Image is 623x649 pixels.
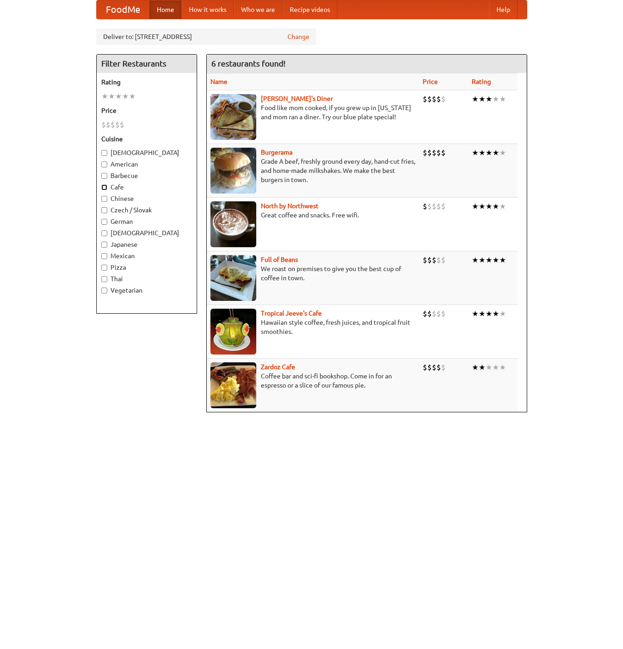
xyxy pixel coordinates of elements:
[101,274,192,283] label: Thai
[210,362,256,408] img: zardoz.jpg
[101,78,192,87] h5: Rating
[101,253,107,259] input: Mexican
[210,157,415,184] p: Grade A beef, freshly ground every day, hand-cut fries, and home-made milkshakes. We make the bes...
[492,362,499,372] li: ★
[492,94,499,104] li: ★
[485,201,492,211] li: ★
[287,32,309,41] a: Change
[441,201,446,211] li: $
[261,149,292,156] a: Burgerama
[472,94,479,104] li: ★
[149,0,182,19] a: Home
[485,148,492,158] li: ★
[97,55,197,73] h4: Filter Restaurants
[427,148,432,158] li: $
[210,211,415,220] p: Great coffee and snacks. Free wifi.
[101,106,192,115] h5: Price
[472,201,479,211] li: ★
[427,309,432,319] li: $
[432,201,436,211] li: $
[210,309,256,355] img: jeeves.jpg
[120,120,124,130] li: $
[423,255,427,265] li: $
[427,201,432,211] li: $
[101,148,192,157] label: [DEMOGRAPHIC_DATA]
[261,363,295,371] a: Zardoz Cafe
[210,103,415,122] p: Food like mom cooked, if you grew up in [US_STATE] and mom ran a diner. Try our blue plate special!
[101,171,192,180] label: Barbecue
[485,309,492,319] li: ★
[210,318,415,336] p: Hawaiian style coffee, fresh juices, and tropical fruit smoothies.
[492,255,499,265] li: ★
[101,242,107,248] input: Japanese
[499,255,506,265] li: ★
[479,255,485,265] li: ★
[427,362,432,372] li: $
[101,263,192,272] label: Pizza
[436,148,441,158] li: $
[101,219,107,225] input: German
[108,91,115,101] li: ★
[96,28,316,45] div: Deliver to: [STREET_ADDRESS]
[472,362,479,372] li: ★
[115,91,122,101] li: ★
[101,160,192,169] label: American
[423,201,427,211] li: $
[436,94,441,104] li: $
[499,148,506,158] li: ★
[423,94,427,104] li: $
[432,362,436,372] li: $
[499,201,506,211] li: ★
[106,120,110,130] li: $
[261,202,319,210] a: North by Northwest
[441,255,446,265] li: $
[479,148,485,158] li: ★
[423,148,427,158] li: $
[210,201,256,247] img: north.jpg
[101,207,107,213] input: Czech / Slovak
[472,309,479,319] li: ★
[261,310,322,317] a: Tropical Jeeve's Cafe
[441,362,446,372] li: $
[436,362,441,372] li: $
[97,0,149,19] a: FoodMe
[182,0,234,19] a: How it works
[115,120,120,130] li: $
[432,94,436,104] li: $
[234,0,282,19] a: Who we are
[427,255,432,265] li: $
[423,362,427,372] li: $
[436,201,441,211] li: $
[101,194,192,203] label: Chinese
[479,201,485,211] li: ★
[122,91,129,101] li: ★
[211,59,286,68] ng-pluralize: 6 restaurants found!
[101,134,192,144] h5: Cuisine
[423,78,438,85] a: Price
[210,78,227,85] a: Name
[479,362,485,372] li: ★
[472,255,479,265] li: ★
[479,94,485,104] li: ★
[261,256,298,263] b: Full of Beans
[499,362,506,372] li: ★
[101,286,192,295] label: Vegetarian
[101,120,106,130] li: $
[101,150,107,156] input: [DEMOGRAPHIC_DATA]
[485,94,492,104] li: ★
[489,0,518,19] a: Help
[485,255,492,265] li: ★
[101,161,107,167] input: American
[101,205,192,215] label: Czech / Slovak
[210,148,256,194] img: burgerama.jpg
[101,196,107,202] input: Chinese
[492,309,499,319] li: ★
[101,228,192,238] label: [DEMOGRAPHIC_DATA]
[101,183,192,192] label: Cafe
[423,309,427,319] li: $
[436,309,441,319] li: $
[101,217,192,226] label: German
